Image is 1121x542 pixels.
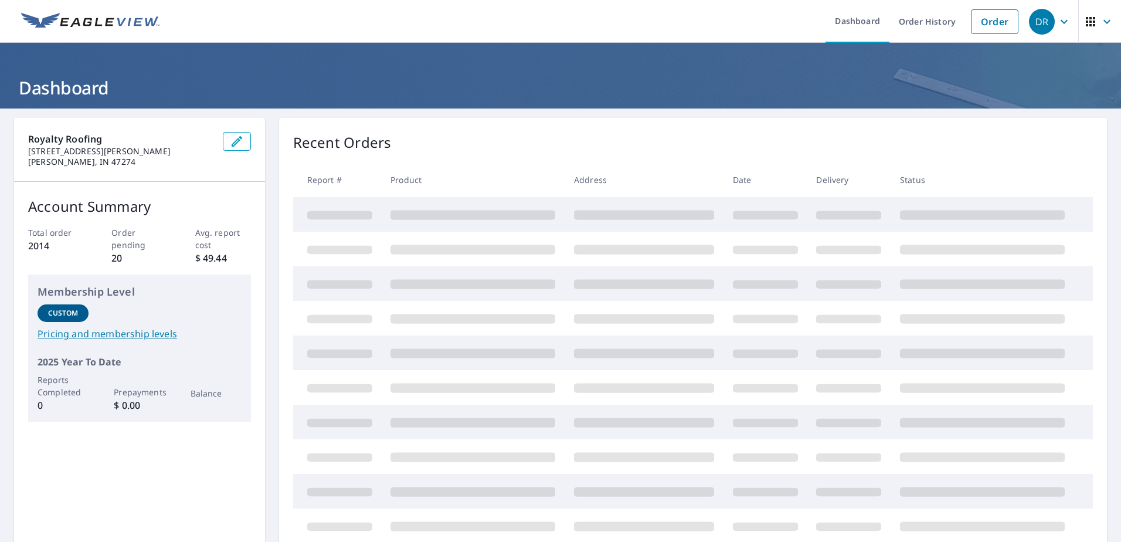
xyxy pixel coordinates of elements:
h1: Dashboard [14,76,1107,100]
p: 2014 [28,239,84,253]
a: Pricing and membership levels [38,327,242,341]
div: DR [1029,9,1055,35]
p: Membership Level [38,284,242,300]
p: [PERSON_NAME], IN 47274 [28,157,213,167]
th: Delivery [807,162,891,197]
th: Product [381,162,565,197]
p: 2025 Year To Date [38,355,242,369]
p: Balance [191,387,242,399]
p: Account Summary [28,196,251,217]
img: EV Logo [21,13,159,31]
p: Avg. report cost [195,226,251,251]
p: 0 [38,398,89,412]
th: Report # [293,162,382,197]
p: Prepayments [114,386,165,398]
p: Reports Completed [38,374,89,398]
th: Status [891,162,1074,197]
th: Date [723,162,807,197]
p: [STREET_ADDRESS][PERSON_NAME] [28,146,213,157]
p: Order pending [111,226,167,251]
p: 20 [111,251,167,265]
a: Order [971,9,1018,34]
p: Recent Orders [293,132,392,153]
p: Royalty Roofing [28,132,213,146]
p: $ 49.44 [195,251,251,265]
p: $ 0.00 [114,398,165,412]
th: Address [565,162,723,197]
p: Total order [28,226,84,239]
p: Custom [48,308,79,319]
